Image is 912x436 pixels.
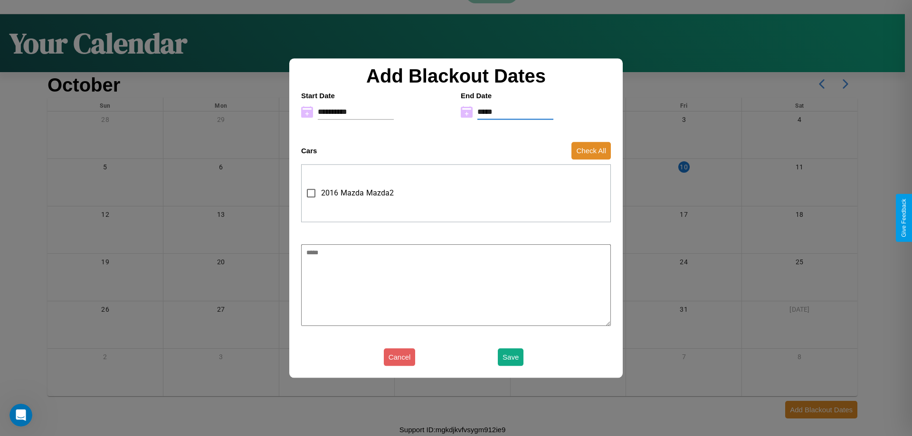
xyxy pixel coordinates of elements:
[296,65,616,87] h2: Add Blackout Dates
[321,187,394,199] span: 2016 Mazda Mazda2
[461,92,611,100] h4: End Date
[9,404,32,427] iframe: Intercom live chat
[901,199,907,237] div: Give Feedback
[301,92,451,100] h4: Start Date
[571,142,611,159] button: Check All
[498,348,523,366] button: Save
[384,348,416,366] button: Cancel
[301,147,317,155] h4: Cars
